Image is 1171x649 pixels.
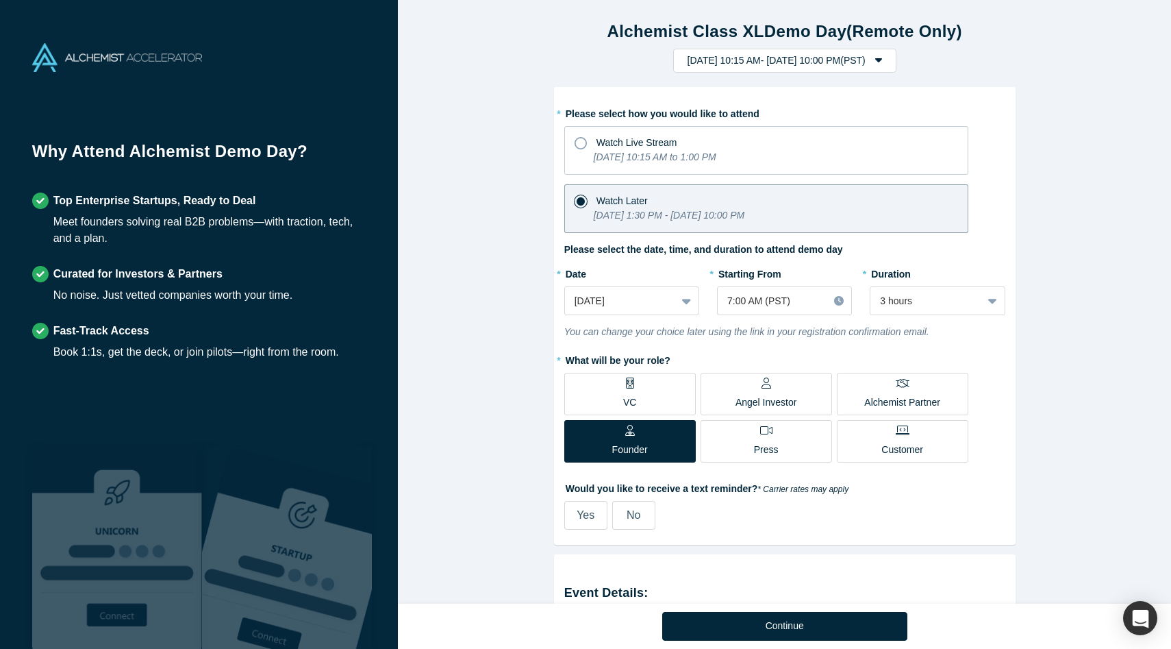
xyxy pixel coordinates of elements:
span: Watch Later [596,195,648,206]
label: Date [564,262,699,282]
div: Book 1:1s, get the deck, or join pilots—right from the room. [53,344,339,360]
label: Duration [870,262,1005,282]
p: VC [623,395,636,410]
button: [DATE] 10:15 AM- [DATE] 10:00 PM(PST) [673,49,896,73]
strong: Top Enterprise Startups, Ready to Deal [53,195,256,206]
p: Customer [881,443,923,457]
p: Founder [612,443,648,457]
p: Angel Investor [735,395,797,410]
label: Please select how you would like to attend [564,102,1005,121]
img: Robust Technologies [32,447,202,649]
i: [DATE] 1:30 PM - [DATE] 10:00 PM [594,210,744,221]
strong: Fast-Track Access [53,325,149,336]
strong: Alchemist Class XL Demo Day (Remote Only) [607,22,962,40]
span: No [627,509,640,521]
strong: Curated for Investors & Partners [53,268,223,280]
label: Would you like to receive a text reminder? [564,477,1005,496]
p: Alchemist Partner [864,395,940,410]
img: Prism AI [202,447,372,649]
i: You can change your choice later using the link in your registration confirmation email. [564,326,929,337]
div: Meet founders solving real B2B problems—with traction, tech, and a plan. [53,214,366,247]
em: * Carrier rates may apply [757,485,848,494]
span: Watch Live Stream [596,137,677,148]
span: Yes [577,509,594,521]
p: Press [754,443,779,457]
label: What will be your role? [564,349,1005,368]
h1: Why Attend Alchemist Demo Day? [32,139,366,173]
button: Continue [662,612,907,641]
label: Please select the date, time, and duration to attend demo day [564,243,843,257]
img: Alchemist Accelerator Logo [32,43,202,72]
div: No noise. Just vetted companies worth your time. [53,287,293,304]
strong: Event Details: [564,586,649,600]
i: [DATE] 10:15 AM to 1:00 PM [594,151,716,162]
label: Starting From [717,262,781,282]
